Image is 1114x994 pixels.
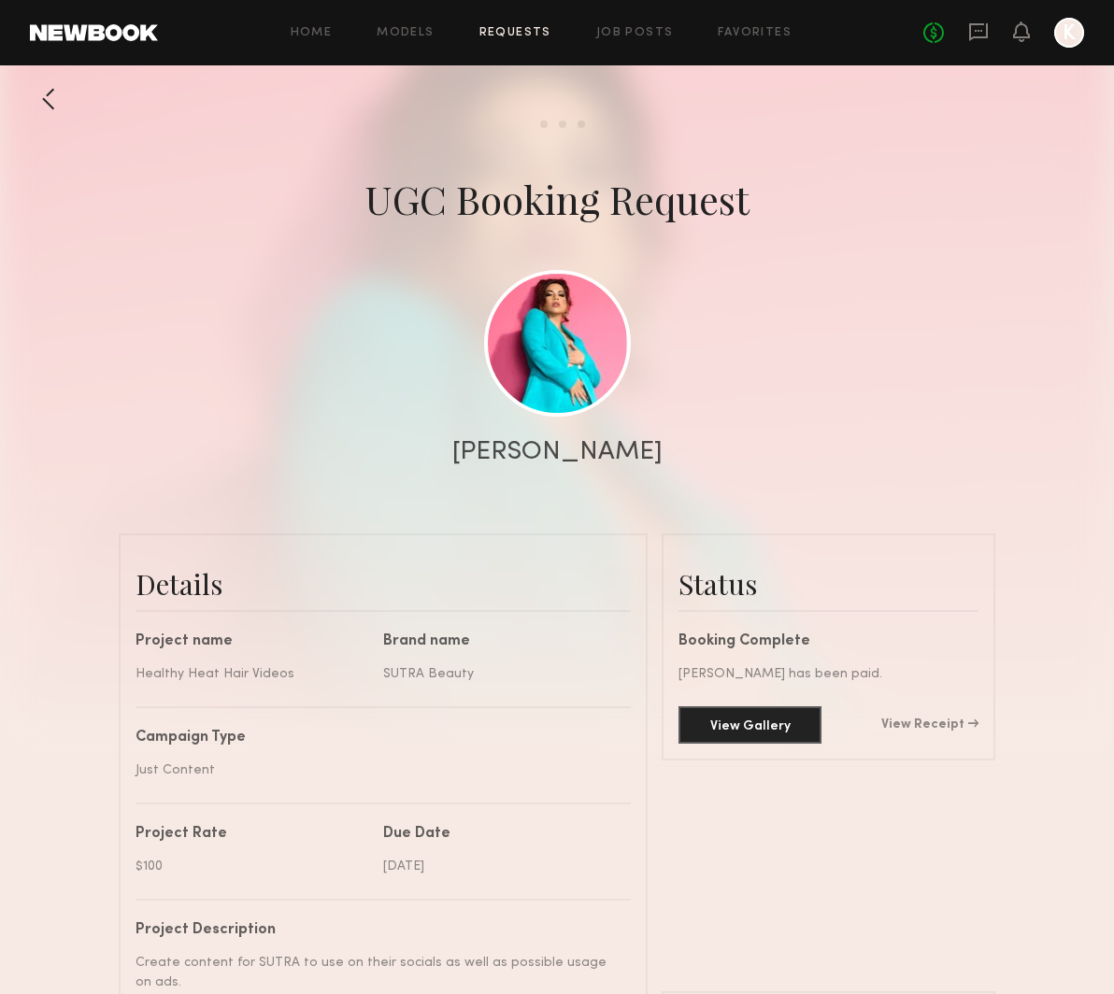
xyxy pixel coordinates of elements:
div: $100 [136,857,369,876]
div: Brand name [383,634,617,649]
div: Project name [136,634,369,649]
div: Project Description [136,923,617,938]
div: [DATE] [383,857,617,876]
div: SUTRA Beauty [383,664,617,684]
a: Favorites [718,27,792,39]
div: Booking Complete [678,634,978,649]
a: Models [377,27,434,39]
div: Project Rate [136,827,369,842]
div: Details [136,565,631,603]
div: Create content for SUTRA to use on their socials as well as possible usage on ads. [136,953,617,992]
a: K [1054,18,1084,48]
div: [PERSON_NAME] has been paid. [678,664,978,684]
button: View Gallery [678,706,821,744]
a: Home [291,27,333,39]
div: UGC Booking Request [364,173,750,225]
div: Healthy Heat Hair Videos [136,664,369,684]
div: [PERSON_NAME] [452,439,663,465]
div: Just Content [136,760,617,780]
a: Job Posts [596,27,674,39]
div: Status [678,565,978,603]
a: View Receipt [881,718,978,731]
div: Campaign Type [136,731,617,745]
a: Requests [479,27,551,39]
div: Due Date [383,827,617,842]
